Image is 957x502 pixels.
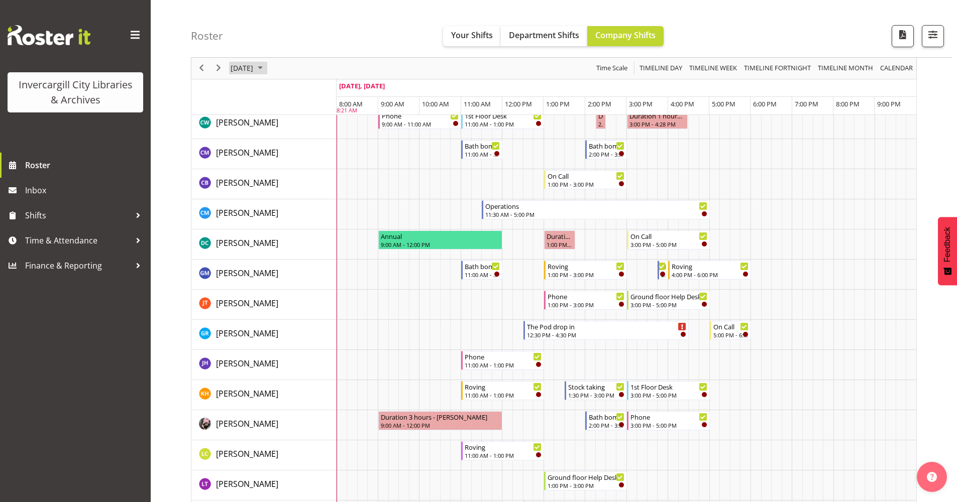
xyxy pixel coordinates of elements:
a: [PERSON_NAME] [216,237,278,249]
div: Bath bombs [465,261,500,271]
div: Catherine Wilson"s event - Phone Begin From Thursday, October 2, 2025 at 9:00:00 AM GMT+13:00 End... [378,110,461,129]
span: Finance & Reporting [25,258,131,273]
a: [PERSON_NAME] [216,357,278,369]
span: [PERSON_NAME] [216,418,278,429]
div: Chamique Mamolo"s event - Bath bombs Begin From Thursday, October 2, 2025 at 2:00:00 PM GMT+13:00... [585,140,626,159]
div: 1:00 PM - 3:00 PM [548,271,624,279]
span: [PERSON_NAME] [216,298,278,309]
div: 8:21 AM [337,107,357,115]
div: Kaela Harley"s event - 1st Floor Desk Begin From Thursday, October 2, 2025 at 3:00:00 PM GMT+13:0... [627,381,710,400]
td: Keyu Chen resource [191,410,337,440]
div: Donald Cunningham"s event - Annual Begin From Thursday, October 2, 2025 at 9:00:00 AM GMT+13:00 E... [378,230,502,249]
a: [PERSON_NAME] [216,177,278,189]
div: Gabriel McKay Smith"s event - Roving Begin From Thursday, October 2, 2025 at 1:00:00 PM GMT+13:00... [544,261,627,280]
button: October 2025 [229,62,267,75]
span: Company Shifts [595,30,656,41]
div: next period [210,58,227,79]
a: [PERSON_NAME] [216,297,278,309]
div: Cindy Mulrooney"s event - Operations Begin From Thursday, October 2, 2025 at 11:30:00 AM GMT+13:0... [482,200,709,219]
button: Your Shifts [443,26,501,46]
span: [DATE], [DATE] [339,81,385,90]
a: [PERSON_NAME] [216,116,278,129]
div: Chris Broad"s event - On Call Begin From Thursday, October 2, 2025 at 1:00:00 PM GMT+13:00 Ends A... [544,170,627,189]
div: 9:00 AM - 11:00 AM [382,120,459,128]
div: Duration 1 hours - [PERSON_NAME] [629,110,685,120]
span: 12:00 PM [505,99,532,108]
div: Roving [672,261,749,271]
div: 4:00 PM - 6:00 PM [672,271,749,279]
button: Filter Shifts [922,25,944,47]
div: Stock taking [568,382,624,392]
button: Timeline Month [816,62,875,75]
div: New book tagging [661,261,666,271]
img: Rosterit website logo [8,25,90,45]
span: [PERSON_NAME] [216,147,278,158]
div: Keyu Chen"s event - Phone Begin From Thursday, October 2, 2025 at 3:00:00 PM GMT+13:00 Ends At Th... [627,411,710,430]
div: 1:00 PM - 3:00 PM [548,180,624,188]
div: Phone [382,110,459,120]
span: [PERSON_NAME] [216,448,278,459]
div: Bath bombs [589,412,624,422]
div: 9:00 AM - 12:00 PM [381,421,500,429]
td: Kaela Harley resource [191,380,337,410]
div: 3:00 PM - 5:00 PM [630,391,707,399]
span: [PERSON_NAME] [216,177,278,188]
button: Timeline Day [638,62,684,75]
span: Timeline Week [688,62,738,75]
div: Catherine Wilson"s event - 1st Floor Desk Begin From Thursday, October 2, 2025 at 11:00:00 AM GMT... [461,110,544,129]
div: On Call [630,231,707,241]
button: Next [212,62,226,75]
td: Cindy Mulrooney resource [191,199,337,229]
div: Kaela Harley"s event - Roving Begin From Thursday, October 2, 2025 at 11:00:00 AM GMT+13:00 Ends ... [461,381,544,400]
div: Kaela Harley"s event - Stock taking Begin From Thursday, October 2, 2025 at 1:30:00 PM GMT+13:00 ... [565,381,627,400]
div: Jill Harpur"s event - Phone Begin From Thursday, October 2, 2025 at 11:00:00 AM GMT+13:00 Ends At... [461,351,544,370]
div: Phone [465,351,542,361]
div: 1:30 PM - 3:00 PM [568,391,624,399]
div: Phone [548,291,624,301]
div: Roving [465,382,542,392]
span: Time Scale [595,62,628,75]
div: Grace Roscoe-Squires"s event - The Pod drop in Begin From Thursday, October 2, 2025 at 12:30:00 P... [523,321,689,340]
div: 2:00 PM - 3:00 PM [589,421,624,429]
td: Donald Cunningham resource [191,229,337,260]
span: [PERSON_NAME] [216,328,278,339]
div: On Call [713,321,749,331]
span: Timeline Day [639,62,683,75]
span: [PERSON_NAME] [216,478,278,489]
span: 7:00 PM [795,99,818,108]
div: 11:00 AM - 1:00 PM [465,361,542,369]
td: Lyndsay Tautari resource [191,470,337,500]
div: Roving [548,261,624,271]
button: Month [879,62,915,75]
div: Glen Tomlinson"s event - Phone Begin From Thursday, October 2, 2025 at 1:00:00 PM GMT+13:00 Ends ... [544,291,627,310]
div: Donald Cunningham"s event - Duration 0 hours - Donald Cunningham Begin From Thursday, October 2, ... [544,230,575,249]
td: Catherine Wilson resource [191,109,337,139]
div: Donald Cunningham"s event - On Call Begin From Thursday, October 2, 2025 at 3:00:00 PM GMT+13:00 ... [627,230,710,249]
div: October 2, 2025 [227,58,269,79]
span: Time & Attendance [25,233,131,248]
span: [PERSON_NAME] [216,388,278,399]
span: Department Shifts [509,30,579,41]
div: 3:00 PM - 5:00 PM [630,240,707,248]
span: 4:00 PM [671,99,694,108]
span: 2:00 PM [588,99,611,108]
td: Linda Cooper resource [191,440,337,470]
span: 6:00 PM [753,99,777,108]
div: Invercargill City Libraries & Archives [18,77,133,107]
div: Chamique Mamolo"s event - Bath bombs Begin From Thursday, October 2, 2025 at 11:00:00 AM GMT+13:0... [461,140,502,159]
span: [PERSON_NAME] [216,358,278,369]
div: 3:00 PM - 5:00 PM [630,421,707,429]
div: Bath bombs [465,141,500,151]
div: Linda Cooper"s event - Roving Begin From Thursday, October 2, 2025 at 11:00:00 AM GMT+13:00 Ends ... [461,441,544,460]
span: 9:00 AM [381,99,404,108]
div: Gabriel McKay Smith"s event - Bath bombs Begin From Thursday, October 2, 2025 at 11:00:00 AM GMT+... [461,261,502,280]
h4: Roster [191,30,223,42]
div: 11:00 AM - 1:00 PM [465,451,542,459]
div: 1:00 PM - 1:45 PM [547,240,573,248]
div: Catherine Wilson"s event - Duration 1 hours - Catherine Wilson Begin From Thursday, October 2, 20... [627,110,688,129]
td: Grace Roscoe-Squires resource [191,320,337,350]
span: 9:00 PM [877,99,901,108]
a: [PERSON_NAME] [216,267,278,279]
div: 1:00 PM - 3:00 PM [548,481,624,489]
